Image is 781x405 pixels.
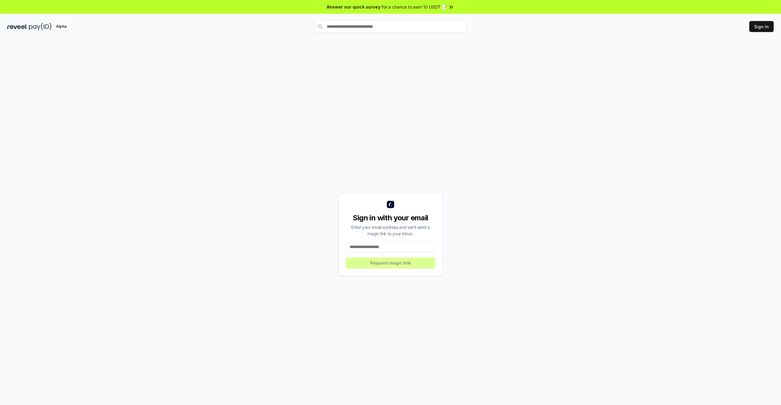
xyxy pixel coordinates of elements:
[53,23,70,30] div: Alpha
[749,21,774,32] button: Sign In
[29,23,52,30] img: pay_id
[7,23,28,30] img: reveel_dark
[387,201,394,208] img: logo_small
[382,4,447,10] span: for a chance to earn 10 USDT 📝
[346,224,435,237] div: Enter your email address and we’ll send a magic link to your inbox.
[327,4,380,10] span: Answer our quick survey
[346,213,435,223] div: Sign in with your email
